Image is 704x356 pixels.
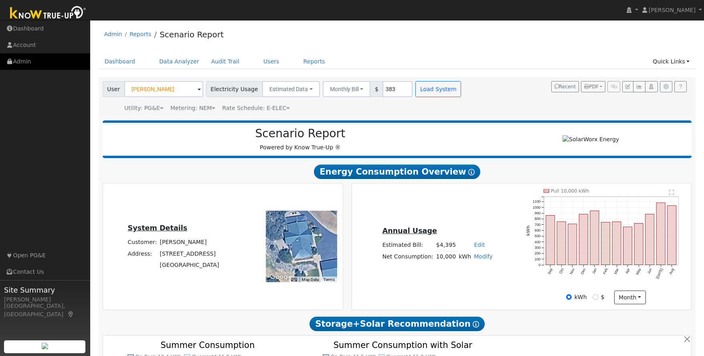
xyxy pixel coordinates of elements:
a: Edit [474,242,485,248]
text: Apr [625,268,631,275]
td: [PERSON_NAME] [158,237,221,248]
img: Know True-Up [6,4,90,22]
text: Oct [558,267,564,274]
input: kWh [566,294,572,300]
rect: onclick="" [590,211,599,265]
a: Data Analyzer [153,54,205,69]
td: Address: [126,248,158,259]
input: Select a User [124,81,203,97]
text: kWh [526,226,531,236]
a: Reports [129,31,151,37]
rect: onclick="" [546,216,554,265]
td: kWh [457,251,473,262]
span: Storage+Solar Recommendation [310,317,484,331]
a: Dashboard [99,54,142,69]
a: Open this area in Google Maps (opens a new window) [268,272,294,282]
div: [GEOGRAPHIC_DATA], [GEOGRAPHIC_DATA] [4,302,86,319]
label: kWh [575,293,587,301]
span: Energy Consumption Overview [314,165,480,179]
a: Reports [297,54,331,69]
text: [DATE] [655,268,664,279]
td: Estimated Bill: [381,239,435,251]
span: User [103,81,125,97]
button: Load System [415,81,461,97]
img: SolarWorx Energy [562,135,619,144]
u: Annual Usage [382,227,437,235]
button: Login As [645,81,657,92]
span: Electricity Usage [206,81,263,97]
button: Keyboard shortcuts [291,277,297,283]
text: Summer Consumption [160,340,255,350]
text: 300 [534,246,540,250]
a: Users [257,54,285,69]
a: Quick Links [647,54,696,69]
div: Powered by Know True-Up ® [107,127,494,152]
rect: onclick="" [579,214,588,265]
text: Jan [591,268,597,275]
button: Edit User [622,81,633,92]
td: Net Consumption: [381,251,435,262]
td: [STREET_ADDRESS] [158,248,221,259]
text: 700 [534,223,540,227]
a: Modify [474,253,493,260]
span: [PERSON_NAME] [649,7,696,13]
text: 100 [534,257,540,261]
i: Show Help [473,321,479,328]
span: Alias: None [222,105,290,111]
rect: onclick="" [568,224,577,265]
span: PDF [584,84,599,90]
text: Dec [580,267,587,275]
i: Show Help [468,169,475,175]
a: Admin [104,31,122,37]
text: Sep [547,268,553,275]
rect: onclick="" [601,222,610,265]
text: Feb [602,268,609,275]
td: 10,000 [435,251,457,262]
a: Audit Trail [205,54,245,69]
text: 600 [534,228,540,232]
text: 200 [534,252,540,256]
rect: onclick="" [623,227,632,265]
text: 400 [534,240,540,244]
td: $4,395 [435,239,457,251]
label: $ [601,293,605,301]
button: Settings [660,81,672,92]
span: Site Summary [4,285,86,295]
text: Summer Consumption with Solar [333,340,472,350]
button: PDF [581,81,605,92]
button: Map Data [302,277,319,283]
div: Utility: PG&E [124,104,164,112]
div: [PERSON_NAME] [4,295,86,304]
a: Terms (opens in new tab) [324,277,335,282]
text: 1000 [532,205,540,210]
text: 500 [534,234,540,238]
button: month [614,291,646,304]
text: 0 [538,263,540,267]
a: Map [67,311,75,317]
rect: onclick="" [645,214,654,265]
text: Nov [569,267,575,275]
rect: onclick="" [668,205,676,265]
td: [GEOGRAPHIC_DATA] [158,259,221,271]
img: Google [268,272,294,282]
span: $ [370,81,383,97]
button: Multi-Series Graph [633,81,645,92]
input: $ [593,294,598,300]
button: Monthly Bill [323,81,371,97]
text: Jun [647,268,653,275]
rect: onclick="" [634,224,643,265]
button: Recent [551,81,579,92]
text:  [669,189,674,195]
u: System Details [128,224,188,232]
text: 900 [534,211,540,215]
img: retrieve [42,343,48,349]
a: Scenario Report [160,30,224,39]
text: Aug [669,268,675,275]
h2: Scenario Report [111,127,490,140]
text: Pull 10,000 kWh [551,188,589,194]
rect: onclick="" [557,222,566,265]
text: Mar [613,268,620,275]
text: May [635,267,641,275]
td: Customer: [126,237,158,248]
div: Metering: NEM [170,104,215,112]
